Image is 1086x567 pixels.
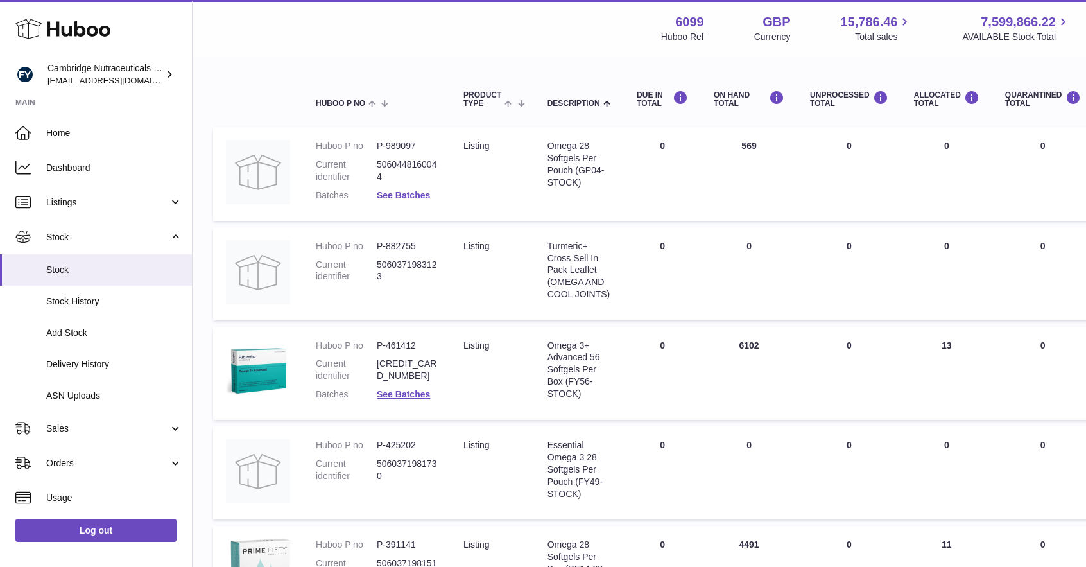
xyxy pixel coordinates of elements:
[981,13,1056,31] span: 7,599,866.22
[797,327,901,421] td: 0
[377,190,430,200] a: See Batches
[637,91,688,108] div: DUE IN TOTAL
[675,13,704,31] strong: 6099
[46,127,182,139] span: Home
[377,159,438,183] dd: 5060448160044
[316,439,377,451] dt: Huboo P no
[46,390,182,402] span: ASN Uploads
[15,65,35,84] img: huboo@camnutra.com
[316,259,377,283] dt: Current identifier
[624,426,701,519] td: 0
[1040,141,1046,151] span: 0
[46,358,182,371] span: Delivery History
[47,75,189,85] span: [EMAIL_ADDRESS][DOMAIN_NAME]
[901,426,992,519] td: 0
[914,91,979,108] div: ALLOCATED Total
[901,227,992,320] td: 0
[47,62,163,87] div: Cambridge Nutraceuticals Ltd
[714,91,784,108] div: ON HAND Total
[377,259,438,283] dd: 5060371983123
[797,426,901,519] td: 0
[547,140,611,189] div: Omega 28 Softgels Per Pouch (GP04-STOCK)
[463,91,501,108] span: Product Type
[377,458,438,482] dd: 5060371981730
[463,340,489,351] span: listing
[46,231,169,243] span: Stock
[547,100,600,108] span: Description
[377,539,438,551] dd: P-391141
[1040,440,1046,450] span: 0
[901,127,992,221] td: 0
[661,31,704,43] div: Huboo Ref
[797,227,901,320] td: 0
[701,127,797,221] td: 569
[463,141,489,151] span: listing
[377,240,438,252] dd: P-882755
[316,189,377,202] dt: Batches
[377,340,438,352] dd: P-461412
[377,358,438,382] dd: [CREDIT_CARD_NUMBER]
[547,240,611,301] div: Turmeric+ Cross Sell In Pack Leaflet (OMEGA AND COOL JOINTS)
[547,340,611,400] div: Omega 3+ Advanced 56 Softgels Per Box (FY56-STOCK)
[624,327,701,421] td: 0
[624,227,701,320] td: 0
[463,440,489,450] span: listing
[1005,91,1081,108] div: QUARANTINED Total
[840,13,897,31] span: 15,786.46
[624,127,701,221] td: 0
[1040,241,1046,251] span: 0
[46,196,169,209] span: Listings
[763,13,790,31] strong: GBP
[226,439,290,503] img: product image
[962,13,1071,43] a: 7,599,866.22 AVAILABLE Stock Total
[377,389,430,399] a: See Batches
[1040,340,1046,351] span: 0
[316,100,365,108] span: Huboo P no
[316,159,377,183] dt: Current identifier
[463,241,489,251] span: listing
[316,140,377,152] dt: Huboo P no
[901,327,992,421] td: 13
[226,240,290,304] img: product image
[754,31,791,43] div: Currency
[46,457,169,469] span: Orders
[226,340,290,404] img: product image
[962,31,1071,43] span: AVAILABLE Stock Total
[15,519,177,542] a: Log out
[46,492,182,504] span: Usage
[316,388,377,401] dt: Batches
[797,127,901,221] td: 0
[46,423,169,435] span: Sales
[46,295,182,308] span: Stock History
[316,340,377,352] dt: Huboo P no
[316,539,377,551] dt: Huboo P no
[226,140,290,204] img: product image
[547,439,611,500] div: Essential Omega 3 28 Softgels Per Pouch (FY49-STOCK)
[377,140,438,152] dd: P-989097
[701,227,797,320] td: 0
[316,358,377,382] dt: Current identifier
[46,162,182,174] span: Dashboard
[46,264,182,276] span: Stock
[316,240,377,252] dt: Huboo P no
[701,327,797,421] td: 6102
[1040,539,1046,550] span: 0
[316,458,377,482] dt: Current identifier
[810,91,888,108] div: UNPROCESSED Total
[855,31,912,43] span: Total sales
[46,327,182,339] span: Add Stock
[701,426,797,519] td: 0
[377,439,438,451] dd: P-425202
[463,539,489,550] span: listing
[840,13,912,43] a: 15,786.46 Total sales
